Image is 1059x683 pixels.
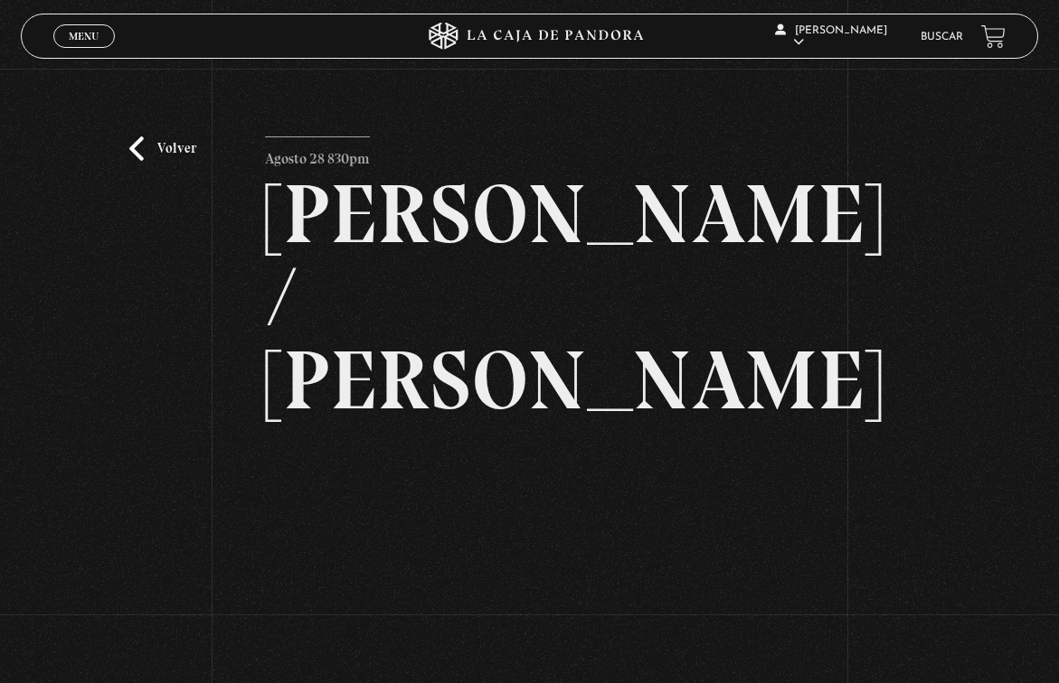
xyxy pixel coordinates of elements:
span: Menu [69,31,99,42]
a: Buscar [921,32,963,42]
p: Agosto 28 830pm [265,136,370,173]
a: View your shopping cart [981,24,1006,49]
span: [PERSON_NAME] [775,25,887,48]
h2: [PERSON_NAME] / [PERSON_NAME] [265,173,794,422]
a: Volver [129,136,196,161]
span: Cerrar [62,46,105,59]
